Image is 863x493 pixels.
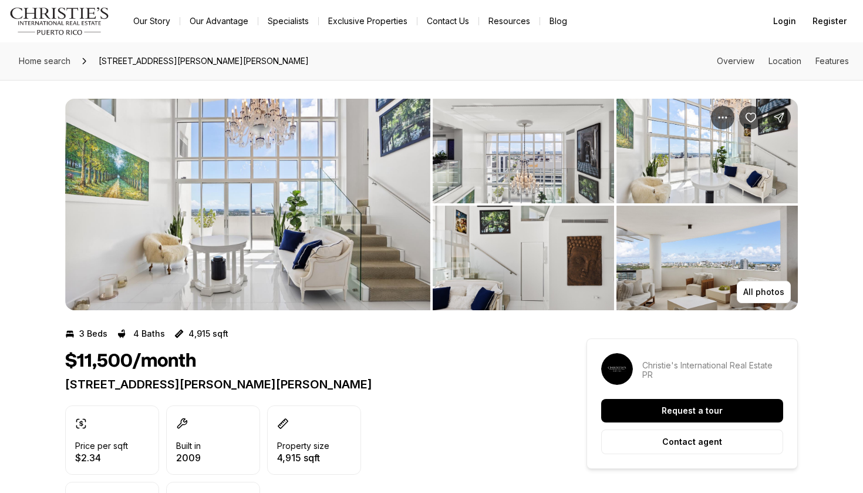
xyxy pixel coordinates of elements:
[540,13,577,29] a: Blog
[277,453,329,462] p: 4,915 sqft
[717,56,754,66] a: Skip to: Overview
[766,9,803,33] button: Login
[94,52,313,71] span: [STREET_ADDRESS][PERSON_NAME][PERSON_NAME]
[739,106,763,129] button: Save Property: 120 Ave Carlos Chardon QUANTUM METROCENTER #2601
[75,441,128,451] p: Price per sqft
[319,13,417,29] a: Exclusive Properties
[75,453,128,462] p: $2.34
[767,106,791,129] button: Share Property: 120 Ave Carlos Chardon QUANTUM METROCENTER #2601
[616,99,798,203] button: View image gallery
[768,56,801,66] a: Skip to: Location
[65,377,544,391] p: [STREET_ADDRESS][PERSON_NAME][PERSON_NAME]
[176,441,201,451] p: Built in
[258,13,318,29] a: Specialists
[479,13,540,29] a: Resources
[642,361,783,380] p: Christie's International Real Estate PR
[19,56,70,66] span: Home search
[737,281,791,303] button: All photos
[176,453,201,462] p: 2009
[180,13,258,29] a: Our Advantage
[65,99,430,310] button: View image gallery
[188,329,228,338] p: 4,915 sqft
[433,99,798,310] li: 2 of 10
[65,350,196,373] h1: $11,500/month
[601,399,783,422] button: Request a tour
[433,206,614,310] button: View image gallery
[815,56,849,66] a: Skip to: Features
[805,9,854,33] button: Register
[277,441,329,451] p: Property size
[662,406,723,415] p: Request a tour
[616,206,798,310] button: View image gallery
[124,13,180,29] a: Our Story
[117,324,165,343] button: 4 Baths
[813,16,847,26] span: Register
[65,99,430,310] li: 1 of 10
[717,56,849,66] nav: Page section menu
[662,437,722,447] p: Contact agent
[743,287,784,297] p: All photos
[433,99,614,203] button: View image gallery
[601,430,783,454] button: Contact agent
[711,106,734,129] button: Property options
[65,99,798,310] div: Listing Photos
[133,329,165,338] p: 4 Baths
[9,7,110,35] img: logo
[773,16,796,26] span: Login
[79,329,107,338] p: 3 Beds
[417,13,478,29] button: Contact Us
[14,52,75,71] a: Home search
